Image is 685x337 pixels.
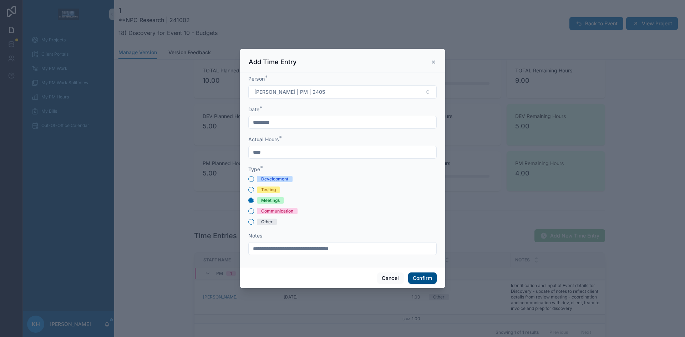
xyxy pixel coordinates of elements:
[248,233,263,239] span: Notes
[377,272,404,284] button: Cancel
[261,176,288,182] div: Development
[248,166,260,172] span: Type
[261,197,280,204] div: Meetings
[261,219,273,225] div: Other
[261,208,293,214] div: Communication
[249,58,296,66] h3: Add Time Entry
[261,187,276,193] div: Testing
[254,88,325,96] span: [PERSON_NAME] | PM | 2405
[248,85,437,99] button: Select Button
[248,106,259,112] span: Date
[408,272,437,284] button: Confirm
[248,136,279,142] span: Actual Hours
[248,76,265,82] span: Person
